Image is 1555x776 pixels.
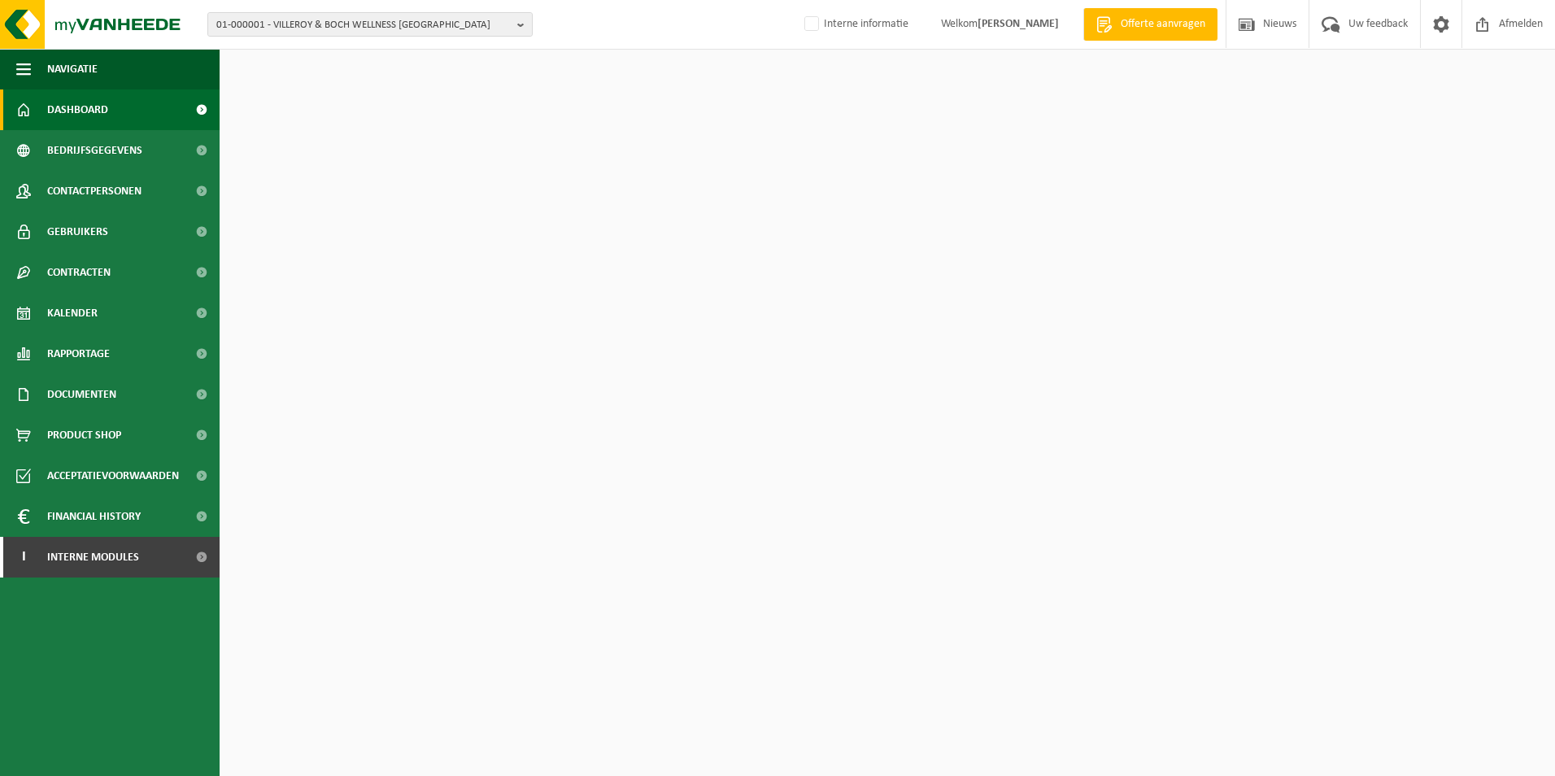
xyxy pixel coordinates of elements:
[978,18,1059,30] strong: [PERSON_NAME]
[47,49,98,89] span: Navigatie
[47,252,111,293] span: Contracten
[1083,8,1217,41] a: Offerte aanvragen
[47,456,179,496] span: Acceptatievoorwaarden
[47,130,142,171] span: Bedrijfsgegevens
[47,171,142,211] span: Contactpersonen
[16,537,31,578] span: I
[47,89,108,130] span: Dashboard
[207,12,533,37] button: 01-000001 - VILLEROY & BOCH WELLNESS [GEOGRAPHIC_DATA]
[801,12,908,37] label: Interne informatie
[47,496,141,537] span: Financial History
[47,537,139,578] span: Interne modules
[47,374,116,415] span: Documenten
[47,293,98,334] span: Kalender
[47,334,110,374] span: Rapportage
[47,211,108,252] span: Gebruikers
[1117,16,1209,33] span: Offerte aanvragen
[47,415,121,456] span: Product Shop
[216,13,511,37] span: 01-000001 - VILLEROY & BOCH WELLNESS [GEOGRAPHIC_DATA]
